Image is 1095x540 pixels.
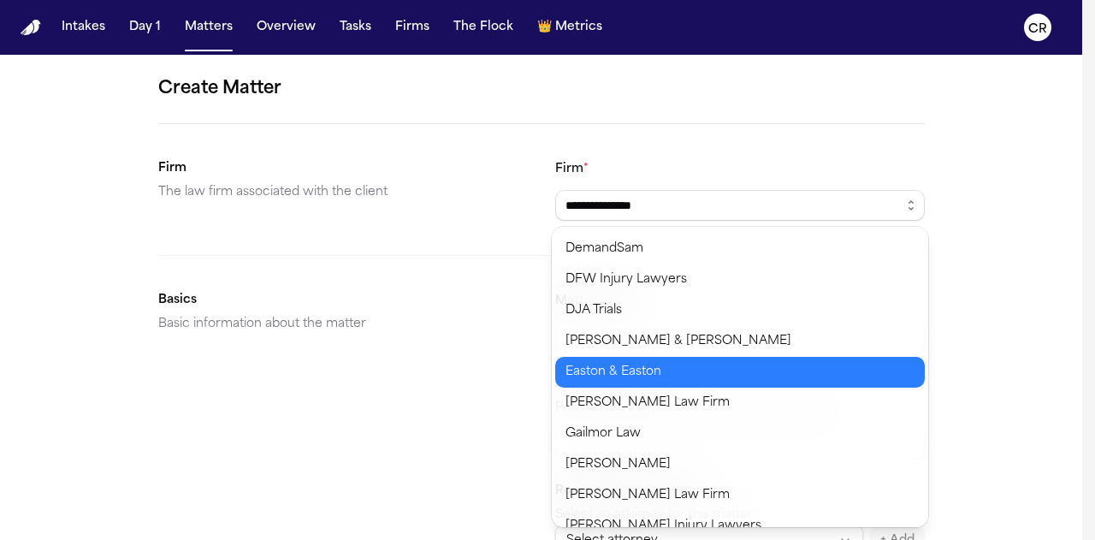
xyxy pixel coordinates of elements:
[565,331,791,352] span: [PERSON_NAME] & [PERSON_NAME]
[565,393,730,413] span: [PERSON_NAME] Law Firm
[565,516,761,537] span: [PERSON_NAME] Injury Lawyers
[565,485,730,506] span: [PERSON_NAME] Law Firm
[565,300,622,321] span: DJA Trials
[565,362,661,383] span: Easton & Easton
[565,239,643,259] span: DemandSam
[555,190,925,221] input: Select a firm
[565,424,641,444] span: Gailmor Law
[565,270,687,290] span: DFW Injury Lawyers
[565,454,671,475] span: [PERSON_NAME]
